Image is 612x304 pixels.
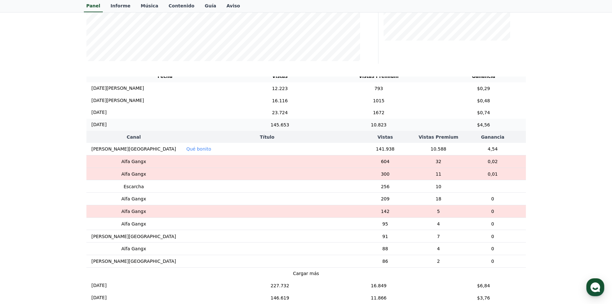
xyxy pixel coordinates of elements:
font: Guía [205,3,216,8]
font: Música [141,3,158,8]
span: Messages [53,214,72,219]
font: Informe [111,3,130,8]
span: Settings [95,214,111,219]
font: 16.116 [272,98,288,103]
font: 88 [382,246,388,251]
font: 86 [382,259,388,264]
font: 91 [382,234,388,239]
font: [PERSON_NAME][GEOGRAPHIC_DATA] [92,146,176,152]
font: 11 [436,171,441,176]
font: $0,48 [477,98,490,103]
font: $0,74 [477,110,490,115]
font: ‎ ‎ ‎ ‎ [186,246,191,251]
font: Panel [86,3,101,8]
font: Cargar más [293,271,319,276]
font: [PERSON_NAME][GEOGRAPHIC_DATA] [92,259,176,264]
font: Vistas [377,134,393,140]
font: 16.849 [371,283,386,288]
font: Título [260,134,274,140]
font: 256 [381,184,390,189]
font: 0,02 [488,159,498,164]
font: Ganancia [472,74,495,79]
font: ‎ ‎ ‎ ‎ [186,171,191,176]
font: 12.223 [272,86,288,91]
font: $4,56 [477,122,490,127]
font: 5 [437,209,440,214]
button: ‎ ‎ ‎ ‎ ‎ ‎ ‎ ‎ ‎ ‎ [186,196,199,202]
font: 0,01 [488,171,498,176]
font: ‎ ‎ ‎ ‎ [186,159,191,164]
button: Cargar más [293,270,319,277]
font: 1015 [373,98,385,103]
button: ‎ ‎ ‎ ‎ ‎ ‎ ‎ ‎ ‎ ‎ [186,258,199,264]
a: Settings [83,204,123,220]
font: 227.732 [271,283,289,288]
font: Alfa Gangx [121,196,146,201]
font: Alfa Gangx [121,209,146,214]
font: [DATE][PERSON_NAME] [92,98,144,103]
font: 0 [491,196,494,201]
font: 0 [491,246,494,251]
font: [DATE] [92,122,107,127]
font: 146.619 [271,295,289,300]
font: ‎ ‎ ‎ ‎ ‎ ‎ ‎ ‎ ‎ ‎ [186,196,199,201]
font: 0 [491,221,494,226]
font: Alfa Gangx [121,246,146,251]
font: 18 [436,196,441,201]
button: ‎ ‎ ‎ ‎ [186,208,191,215]
font: 2 [437,259,440,264]
font: Aviso [226,3,240,8]
font: 11.866 [371,295,386,300]
font: 209 [381,196,390,201]
button: ‎ ‎ ‎ ‎ [186,245,191,252]
font: 145.653 [271,122,289,127]
font: Escarcha [124,184,144,189]
font: Alfa Gangx [121,171,146,176]
font: $3,76 [477,295,490,300]
font: ‎ ‎ ‎ ‎ [186,221,191,226]
font: 604 [381,159,390,164]
font: [DATE] [92,283,107,288]
font: 95 [382,221,388,226]
font: [DATE] [92,110,107,115]
font: 4,54 [488,146,498,152]
a: Messages [42,204,83,220]
font: Qué bonito [186,146,211,152]
font: ‎ ‎ ‎ ‎ ‎ ‎ [186,234,193,239]
font: 4 [437,221,440,226]
button: ‎ ‎ ‎ ‎ [186,170,191,177]
font: Vistas Premium [359,74,399,79]
font: 32 [436,159,441,164]
font: $6,84 [477,283,490,288]
font: 23.724 [272,110,288,115]
font: 0 [491,259,494,264]
font: 0 [491,209,494,214]
font: 141.938 [376,146,395,152]
font: Alfa Gangx [121,159,146,164]
font: 4 [437,246,440,251]
button: ‎ ‎ ‎ ‎ ‎ ‎ [186,183,193,189]
font: 10.823 [371,122,386,127]
button: ‎ ‎ ‎ ‎ [186,220,191,227]
font: 10.588 [430,146,446,152]
font: 142 [381,209,390,214]
font: 300 [381,171,390,176]
font: [PERSON_NAME][GEOGRAPHIC_DATA] [92,234,176,239]
font: Canal [127,134,141,140]
font: [DATE] [92,295,107,300]
font: [DATE][PERSON_NAME] [92,86,144,91]
button: ‎ ‎ ‎ ‎ [186,158,191,165]
a: Home [2,204,42,220]
button: Qué bonito [186,146,211,152]
font: Fecha [157,74,172,79]
font: Alfa Gangx [121,221,146,226]
font: 793 [374,86,383,91]
button: ‎ ‎ ‎ ‎ ‎ ‎ [186,233,193,239]
font: Vistas [272,74,288,79]
span: Home [16,214,28,219]
font: 10 [436,184,441,189]
font: Vistas Premium [419,134,458,140]
font: 7 [437,234,440,239]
